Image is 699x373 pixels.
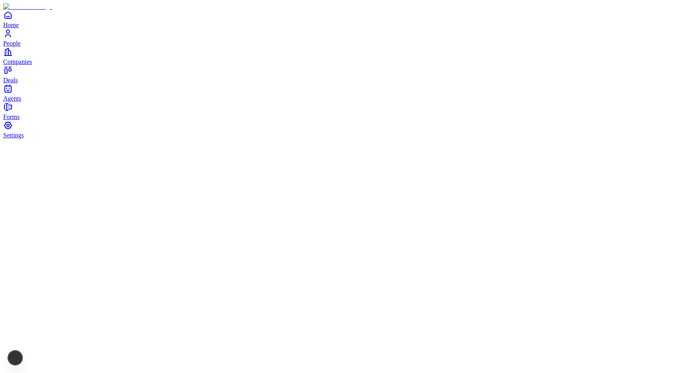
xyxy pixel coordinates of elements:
a: Deals [3,65,696,83]
span: Settings [3,132,24,139]
a: Companies [3,47,696,65]
span: People [3,40,21,47]
span: Home [3,22,19,28]
a: Settings [3,121,696,139]
span: Deals [3,77,18,83]
img: Item Brain Logo [3,3,52,10]
span: Agents [3,95,21,102]
a: Home [3,10,696,28]
a: Forms [3,102,696,120]
a: People [3,29,696,47]
span: Forms [3,113,20,120]
a: Agents [3,84,696,102]
span: Companies [3,58,32,65]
